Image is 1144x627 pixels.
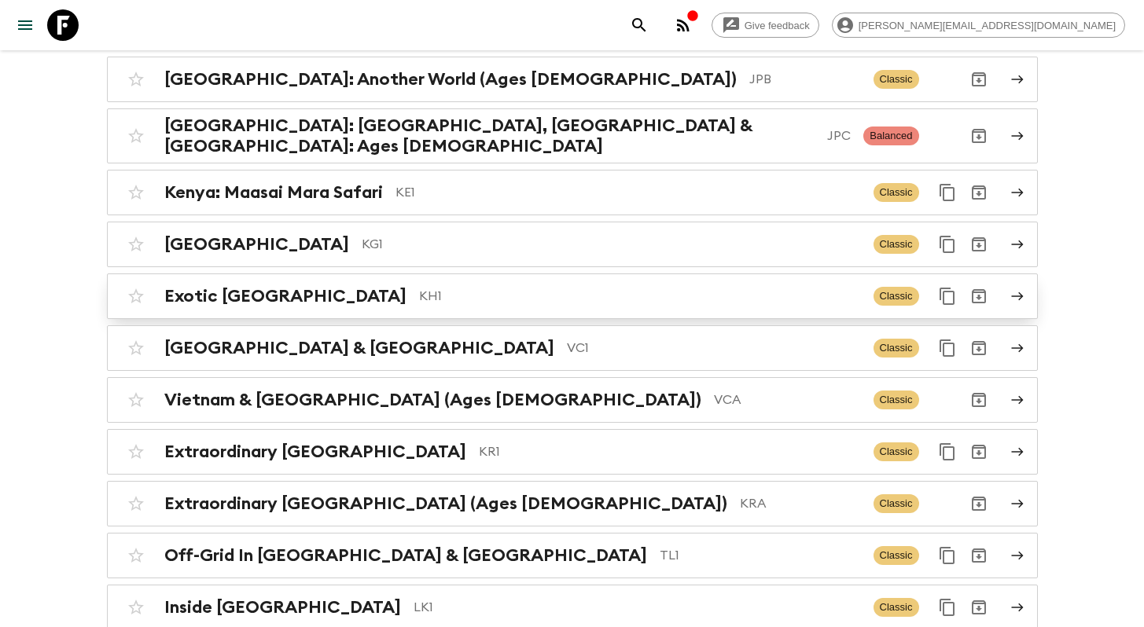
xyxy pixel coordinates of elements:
div: [PERSON_NAME][EMAIL_ADDRESS][DOMAIN_NAME] [832,13,1125,38]
p: JPC [827,126,851,145]
p: KE1 [395,183,861,202]
button: menu [9,9,41,41]
p: KG1 [362,235,861,254]
h2: [GEOGRAPHIC_DATA]: [GEOGRAPHIC_DATA], [GEOGRAPHIC_DATA] & [GEOGRAPHIC_DATA]: Ages [DEMOGRAPHIC_DATA] [164,115,815,156]
span: Classic [874,390,919,409]
span: Classic [874,235,919,254]
button: Duplicate for 45-59 [932,436,963,467]
button: Duplicate for 45-59 [932,540,963,571]
button: Archive [963,436,995,467]
button: Duplicate for 45-59 [932,177,963,208]
h2: [GEOGRAPHIC_DATA]: Another World (Ages [DEMOGRAPHIC_DATA]) [164,69,737,90]
button: Duplicate for 45-59 [932,332,963,364]
button: Archive [963,64,995,95]
span: Classic [874,339,919,357]
span: Balanced [863,126,918,145]
h2: [GEOGRAPHIC_DATA] & [GEOGRAPHIC_DATA] [164,338,554,358]
button: Archive [963,177,995,208]
h2: Off-Grid In [GEOGRAPHIC_DATA] & [GEOGRAPHIC_DATA] [164,545,647,566]
button: Archive [963,280,995,312]
p: KRA [740,494,861,513]
h2: Extraordinary [GEOGRAPHIC_DATA] [164,442,466,462]
button: Archive [963,229,995,260]
a: Off-Grid In [GEOGRAPHIC_DATA] & [GEOGRAPHIC_DATA]TL1ClassicDuplicate for 45-59Archive [107,533,1038,578]
h2: Kenya: Maasai Mara Safari [164,182,383,203]
span: Classic [874,598,919,617]
p: LK1 [414,598,861,617]
h2: Extraordinary [GEOGRAPHIC_DATA] (Ages [DEMOGRAPHIC_DATA]) [164,493,727,514]
h2: Inside [GEOGRAPHIC_DATA] [164,597,401,618]
a: Extraordinary [GEOGRAPHIC_DATA] (Ages [DEMOGRAPHIC_DATA])KRAClassicArchive [107,481,1038,526]
span: Classic [874,442,919,461]
span: Classic [874,70,919,89]
h2: [GEOGRAPHIC_DATA] [164,234,349,255]
span: Classic [874,546,919,565]
a: Vietnam & [GEOGRAPHIC_DATA] (Ages [DEMOGRAPHIC_DATA])VCAClassicArchive [107,377,1038,423]
h2: Exotic [GEOGRAPHIC_DATA] [164,286,406,306]
p: VCA [714,390,861,409]
button: Duplicate for 45-59 [932,229,963,260]
a: Give feedback [712,13,819,38]
h2: Vietnam & [GEOGRAPHIC_DATA] (Ages [DEMOGRAPHIC_DATA]) [164,390,701,410]
a: Kenya: Maasai Mara SafariKE1ClassicDuplicate for 45-59Archive [107,170,1038,215]
button: Archive [963,540,995,571]
button: Archive [963,332,995,364]
button: Duplicate for 45-59 [932,280,963,312]
span: Classic [874,494,919,513]
a: [GEOGRAPHIC_DATA]: [GEOGRAPHIC_DATA], [GEOGRAPHIC_DATA] & [GEOGRAPHIC_DATA]: Ages [DEMOGRAPHIC_DA... [107,108,1038,163]
p: TL1 [660,546,861,565]
p: KH1 [419,287,861,306]
button: Archive [963,592,995,623]
a: Exotic [GEOGRAPHIC_DATA]KH1ClassicDuplicate for 45-59Archive [107,273,1038,319]
span: Give feedback [736,20,818,31]
a: Extraordinary [GEOGRAPHIC_DATA]KR1ClassicDuplicate for 45-59Archive [107,429,1038,475]
span: Classic [874,287,919,306]
span: Classic [874,183,919,202]
p: JPB [749,70,861,89]
button: Archive [963,488,995,519]
a: [GEOGRAPHIC_DATA]KG1ClassicDuplicate for 45-59Archive [107,222,1038,267]
p: KR1 [479,442,861,461]
button: Archive [963,384,995,416]
a: [GEOGRAPHIC_DATA] & [GEOGRAPHIC_DATA]VC1ClassicDuplicate for 45-59Archive [107,325,1038,371]
p: VC1 [567,339,861,357]
a: [GEOGRAPHIC_DATA]: Another World (Ages [DEMOGRAPHIC_DATA])JPBClassicArchive [107,57,1038,102]
button: search adventures [623,9,655,41]
span: [PERSON_NAME][EMAIL_ADDRESS][DOMAIN_NAME] [850,20,1124,31]
button: Duplicate for 45-59 [932,592,963,623]
button: Archive [963,120,995,152]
